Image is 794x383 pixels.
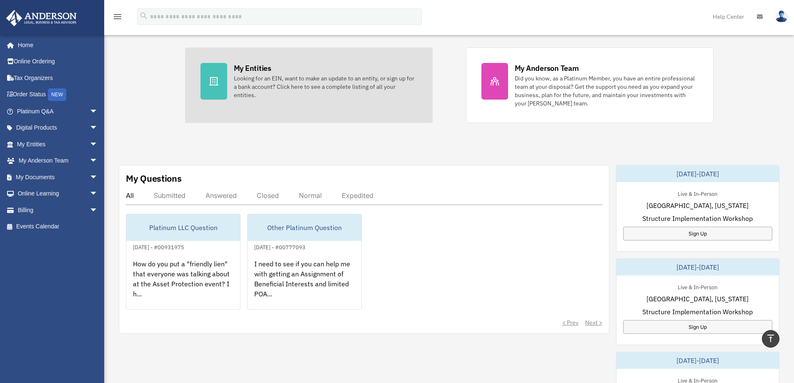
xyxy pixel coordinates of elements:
a: menu [113,15,123,22]
a: My Anderson Team Did you know, as a Platinum Member, you have an entire professional team at your... [466,48,714,123]
div: [DATE] - #00777093 [248,242,312,251]
div: Looking for an EIN, want to make an update to an entity, or sign up for a bank account? Click her... [234,74,417,99]
div: Live & In-Person [671,189,724,198]
a: Platinum Q&Aarrow_drop_down [6,103,110,120]
span: arrow_drop_down [90,103,106,120]
a: Sign Up [623,320,772,334]
div: My Anderson Team [515,63,579,73]
span: Structure Implementation Workshop [642,307,753,317]
a: My Anderson Teamarrow_drop_down [6,153,110,169]
div: [DATE]-[DATE] [616,352,779,369]
img: Anderson Advisors Platinum Portal [4,10,79,26]
span: arrow_drop_down [90,185,106,203]
div: How do you put a "friendly lien" that everyone was talking about at the Asset Protection event? I... [126,252,240,317]
a: Tax Organizers [6,70,110,86]
img: User Pic [775,10,788,23]
div: Expedited [342,191,373,200]
a: Online Ordering [6,53,110,70]
div: My Questions [126,172,182,185]
a: Sign Up [623,227,772,240]
span: arrow_drop_down [90,153,106,170]
span: [GEOGRAPHIC_DATA], [US_STATE] [646,294,749,304]
i: menu [113,12,123,22]
span: arrow_drop_down [90,136,106,153]
div: [DATE]-[DATE] [616,259,779,275]
a: Home [6,37,106,53]
a: Billingarrow_drop_down [6,202,110,218]
span: Structure Implementation Workshop [642,213,753,223]
a: My Entities Looking for an EIN, want to make an update to an entity, or sign up for a bank accoun... [185,48,433,123]
span: arrow_drop_down [90,169,106,186]
a: Platinum LLC Question[DATE] - #00931975How do you put a "friendly lien" that everyone was talking... [126,214,240,310]
a: Online Learningarrow_drop_down [6,185,110,202]
a: Order StatusNEW [6,86,110,103]
span: arrow_drop_down [90,202,106,219]
a: vertical_align_top [762,330,779,348]
div: Platinum LLC Question [126,214,240,241]
div: Closed [257,191,279,200]
div: My Entities [234,63,271,73]
div: [DATE] - #00931975 [126,242,191,251]
a: My Documentsarrow_drop_down [6,169,110,185]
div: Live & In-Person [671,282,724,291]
div: All [126,191,134,200]
div: Normal [299,191,322,200]
div: I need to see if you can help me with getting an Assignment of Beneficial Interests and limited P... [248,252,361,317]
i: vertical_align_top [766,333,776,343]
div: NEW [48,88,66,101]
a: My Entitiesarrow_drop_down [6,136,110,153]
span: [GEOGRAPHIC_DATA], [US_STATE] [646,200,749,210]
i: search [139,11,148,20]
span: arrow_drop_down [90,120,106,137]
a: Events Calendar [6,218,110,235]
a: Other Platinum Question[DATE] - #00777093I need to see if you can help me with getting an Assignm... [247,214,362,310]
a: Digital Productsarrow_drop_down [6,120,110,136]
div: Submitted [154,191,185,200]
div: [DATE]-[DATE] [616,165,779,182]
div: Answered [205,191,237,200]
div: Other Platinum Question [248,214,361,241]
div: Did you know, as a Platinum Member, you have an entire professional team at your disposal? Get th... [515,74,698,108]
